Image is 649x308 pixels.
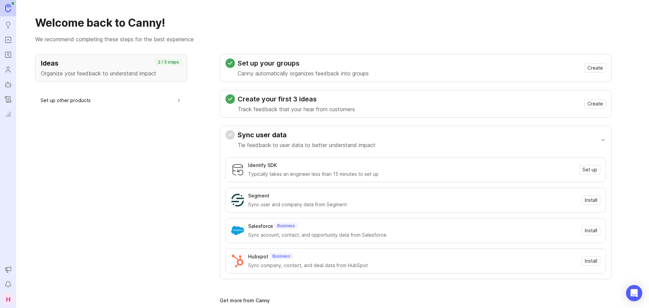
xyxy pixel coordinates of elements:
button: Create [584,63,606,73]
h3: Create your first 3 ideas [238,94,355,104]
a: Ideas [2,19,14,31]
button: Set up other products [41,93,182,108]
button: Sync user dataTie feedback to user data to better understand impact [225,126,606,153]
div: Open Intercom Messenger [626,285,642,301]
div: Hubspot [248,253,268,260]
span: Install [585,197,597,204]
span: Create [587,100,603,107]
div: Typically takes an engineer less than 15 minutes to set up [248,170,575,178]
button: Set up [579,165,600,174]
img: Identify SDK [231,163,244,176]
p: Organize your feedback to understand impact [41,69,182,77]
button: Announcements [2,263,14,276]
span: Set up [582,166,597,173]
img: Salesforce [231,224,244,237]
button: IdeasOrganize your feedback to understand impact2 / 3 steps [35,54,187,82]
p: Tie feedback to user data to better understand impact [238,141,375,149]
h3: Ideas [41,58,182,68]
div: Sync user and company data from Segment [248,201,578,208]
button: Install [582,195,600,205]
span: Install [585,227,597,234]
a: Changelog [2,93,14,105]
h1: Welcome back to Canny! [35,16,630,30]
button: Create [584,99,606,109]
p: 2 / 3 steps [158,60,179,65]
div: Sync user dataTie feedback to user data to better understand impact [225,153,606,279]
button: Notifications [2,278,14,290]
div: Segment [248,192,269,199]
div: Sync account, contact, and opportunity data from Salesforce [248,231,578,239]
div: Get more from Canny [220,298,612,303]
img: Segment [231,194,244,207]
div: Identify SDK [248,162,277,169]
span: Create [587,65,603,71]
p: Business [277,223,295,229]
img: Canny Home [5,4,11,12]
div: Sync company, contact, and deal data from HubSpot [248,262,578,269]
a: Roadmaps [2,49,14,61]
div: Salesforce [248,222,273,230]
span: Install [585,258,597,264]
p: Business [272,254,290,259]
h3: Set up your groups [238,58,369,68]
a: Autopilot [2,78,14,91]
a: Reporting [2,108,14,120]
p: Canny automatically organizes feedback into groups [238,69,369,77]
a: Portal [2,34,14,46]
p: Track feedback that your hear from customers [238,105,355,113]
p: We recommend completing these steps for the best experience [35,35,630,43]
button: Install [582,256,600,266]
h3: Sync user data [238,130,375,140]
a: Users [2,64,14,76]
button: Install [582,226,600,235]
button: H [2,293,14,305]
img: Hubspot [231,255,244,267]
